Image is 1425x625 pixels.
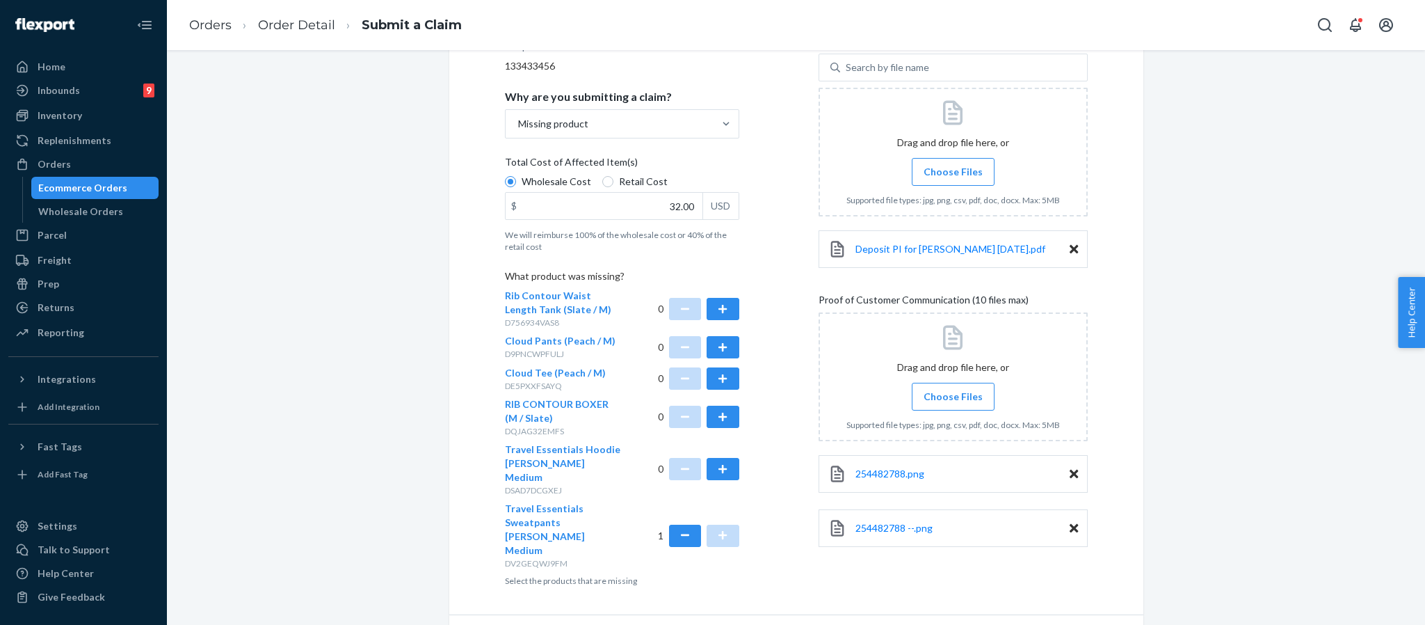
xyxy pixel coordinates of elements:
a: Settings [8,515,159,537]
div: Orders [38,157,71,171]
div: $ [506,193,522,219]
div: 0 [658,366,739,392]
a: Talk to Support [8,539,159,561]
img: Flexport logo [15,18,74,32]
span: 254482788.png [855,468,924,480]
a: Inbounds9 [8,79,159,102]
span: Deposit PI for [PERSON_NAME] [DATE].pdf [855,243,1045,255]
p: D756934VAS8 [505,317,622,329]
a: Submit a Claim [362,17,462,33]
div: Settings [38,519,77,533]
input: Retail Cost [602,176,613,187]
div: Add Integration [38,401,99,413]
div: Missing product [518,117,588,131]
a: Order Detail [258,17,335,33]
a: 254482788.png [855,467,924,481]
div: 0 [658,289,739,329]
div: Returns [38,301,74,315]
a: Reporting [8,322,159,344]
a: Orders [189,17,232,33]
div: Reporting [38,326,84,340]
div: Ecommerce Orders [38,181,127,195]
span: Retail Cost [619,175,668,189]
p: What product was missing? [505,269,739,289]
span: Cloud Pants (Peach / M) [505,335,615,347]
div: Inventory [38,109,82,122]
div: Wholesale Orders [38,205,123,219]
span: Total Cost of Affected Item(s) [505,155,638,175]
button: Help Center [1398,277,1425,348]
div: 133433456 [505,59,739,73]
a: Prep [8,273,159,295]
a: Wholesale Orders [31,200,159,223]
span: 254482788 --.png [855,522,933,534]
div: Prep [38,277,59,291]
input: Wholesale Cost [505,176,516,187]
div: Replenishments [38,134,111,148]
div: USD [702,193,739,219]
div: 0 [658,397,739,437]
p: D9PNCWPFULJ [505,348,622,360]
ol: breadcrumbs [178,5,473,46]
p: DQJAG32EMFS [505,425,622,437]
div: Give Feedback [38,590,105,604]
button: Open Search Box [1311,11,1339,39]
div: Help Center [38,567,94,580]
a: Freight [8,249,159,271]
button: Close Navigation [131,11,159,39]
div: Fast Tags [38,440,82,454]
div: Inbounds [38,84,80,97]
button: Fast Tags [8,436,159,458]
div: Freight [38,253,72,267]
div: Integrations [38,372,96,386]
a: Inventory [8,104,159,127]
p: DV2GEQWJ9FM [505,557,622,569]
span: RIB CONTOUR BOXER (M / Slate) [505,398,609,424]
a: Add Fast Tag [8,464,159,486]
button: Give Feedback [8,586,159,608]
span: Travel Essentials Sweatpants [PERSON_NAME] Medium [505,503,585,556]
button: Open notifications [1342,11,1369,39]
input: $USD [506,193,702,219]
span: Proof of Customer Communication (10 files max) [819,293,1029,312]
div: 0 [658,443,739,496]
a: Returns [8,296,159,319]
p: Why are you submitting a claim? [505,90,672,104]
a: 254482788 --.png [855,521,933,535]
div: 9 [143,84,154,97]
button: Integrations [8,368,159,390]
span: Choose Files [924,390,983,404]
span: Rib Contour Waist Length Tank (Slate / M) [505,290,611,315]
p: We will reimburse 100% of the wholesale cost or 40% of the retail cost [505,229,739,253]
button: Open account menu [1372,11,1400,39]
div: Search by file name [846,61,929,74]
p: DE5PXXFSAYQ [505,380,622,392]
a: Orders [8,153,159,175]
span: Wholesale Cost [522,175,591,189]
p: Select the products that are missing [505,575,739,587]
div: 0 [658,334,739,360]
a: Ecommerce Orders [31,177,159,199]
div: Talk to Support [38,543,110,557]
span: Choose Files [924,165,983,179]
div: Add Fast Tag [38,468,88,480]
div: 1 [658,502,739,569]
a: Replenishments [8,129,159,152]
span: Travel Essentials Hoodie [PERSON_NAME] Medium [505,443,620,483]
a: Home [8,56,159,78]
a: Help Center [8,562,159,585]
a: Add Integration [8,396,159,418]
a: Parcel [8,224,159,246]
div: Parcel [38,228,67,242]
div: Home [38,60,65,74]
p: DSAD7DCGXEJ [505,484,622,496]
a: Deposit PI for [PERSON_NAME] [DATE].pdf [855,242,1045,256]
span: Cloud Tee (Peach / M) [505,367,606,379]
